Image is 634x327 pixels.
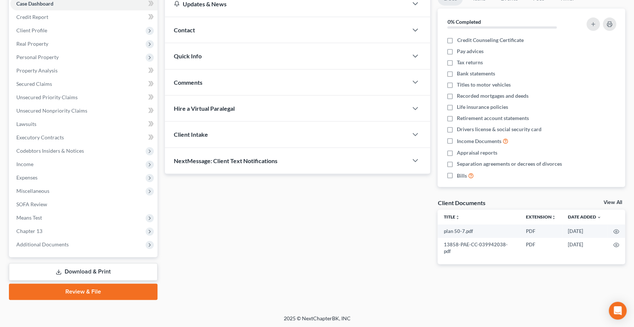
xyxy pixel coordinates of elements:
i: unfold_more [455,215,459,220]
span: Income [16,161,33,167]
span: Client Intake [174,131,208,138]
i: unfold_more [552,215,556,220]
a: Unsecured Priority Claims [10,91,157,104]
span: Separation agreements or decrees of divorces [457,160,562,168]
span: Retirement account statements [457,114,529,122]
span: Credit Counseling Certificate [457,36,523,44]
span: Drivers license & social security card [457,126,542,133]
span: Miscellaneous [16,188,49,194]
span: Income Documents [457,137,501,145]
td: [DATE] [562,224,607,238]
span: Real Property [16,41,48,47]
span: Contact [174,26,195,33]
span: Unsecured Nonpriority Claims [16,107,87,114]
div: Open Intercom Messenger [609,302,627,320]
a: View All [604,200,622,205]
span: Bank statements [457,70,495,77]
span: Client Profile [16,27,47,33]
span: Secured Claims [16,81,52,87]
span: SOFA Review [16,201,47,207]
span: Chapter 13 [16,228,42,234]
strong: 0% Completed [447,19,481,25]
div: Client Documents [438,199,485,207]
span: Comments [174,79,202,86]
span: Recorded mortgages and deeds [457,92,529,100]
span: Executory Contracts [16,134,64,140]
span: Case Dashboard [16,0,53,7]
span: Quick Info [174,52,202,59]
span: Expenses [16,174,38,181]
span: NextMessage: Client Text Notifications [174,157,277,164]
span: Codebtors Insiders & Notices [16,148,84,154]
a: Secured Claims [10,77,157,91]
span: Unsecured Priority Claims [16,94,78,100]
a: SOFA Review [10,198,157,211]
span: Additional Documents [16,241,69,247]
a: Lawsuits [10,117,157,131]
a: Property Analysis [10,64,157,77]
span: Tax returns [457,59,483,66]
span: Lawsuits [16,121,36,127]
td: PDF [520,224,562,238]
a: Titleunfold_more [443,214,459,220]
span: Hire a Virtual Paralegal [174,105,235,112]
a: Credit Report [10,10,157,24]
td: [DATE] [562,238,607,258]
a: Review & File [9,284,157,300]
a: Executory Contracts [10,131,157,144]
span: Bills [457,172,467,179]
td: plan 50-7.pdf [438,224,520,238]
td: PDF [520,238,562,258]
td: 13858-PAE-CC-039942038-pdf [438,238,520,258]
span: Appraisal reports [457,149,497,156]
span: Titles to motor vehicles [457,81,511,88]
i: expand_more [597,215,601,220]
a: Download & Print [9,263,157,281]
span: Pay advices [457,48,484,55]
a: Date Added expand_more [568,214,601,220]
span: Credit Report [16,14,48,20]
span: Property Analysis [16,67,58,74]
a: Unsecured Nonpriority Claims [10,104,157,117]
span: Personal Property [16,54,59,60]
span: Means Test [16,214,42,221]
span: Life insurance policies [457,103,508,111]
a: Extensionunfold_more [526,214,556,220]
